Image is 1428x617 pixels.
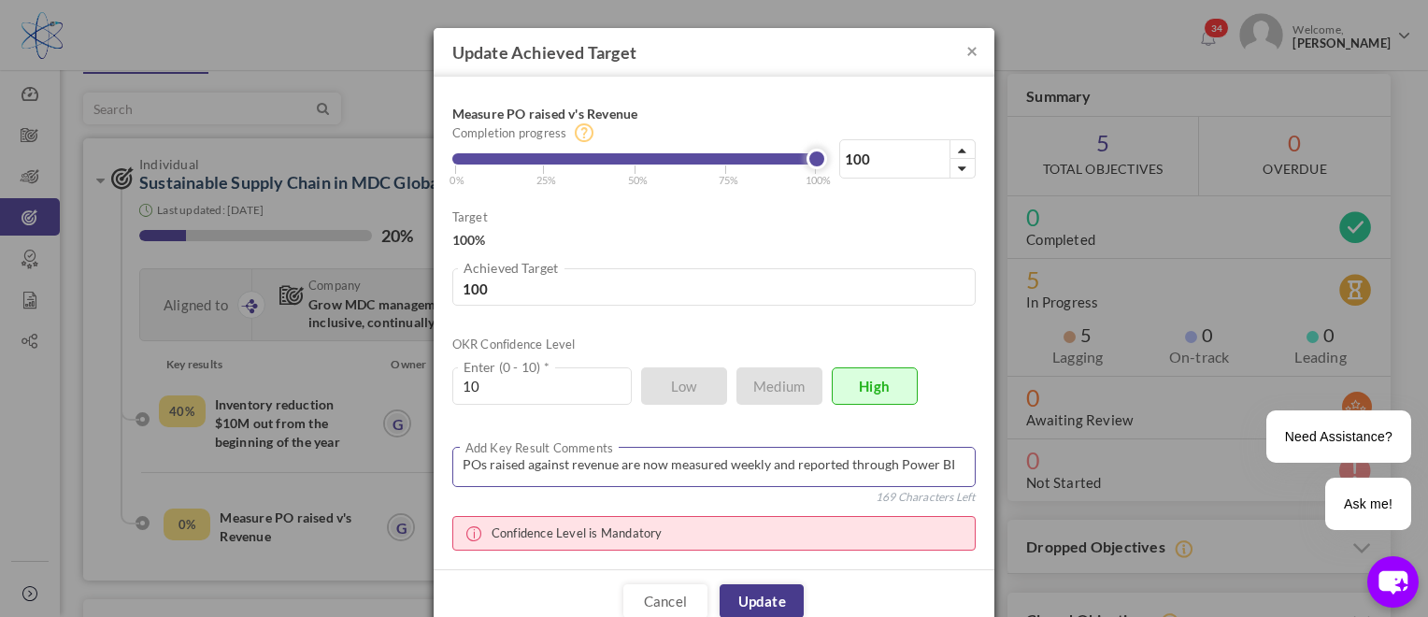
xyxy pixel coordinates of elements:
[452,335,576,353] label: OKR Confidence Level
[492,524,965,541] p: Confidence Level is Mandatory
[1367,556,1419,608] button: chat-button
[634,159,649,189] span: |
[434,28,994,77] h4: Update Achieved Target
[1266,410,1411,463] div: Need Assistance?
[450,174,464,186] small: 0%
[542,159,557,189] span: |
[454,159,464,189] span: |
[724,159,739,189] span: |
[806,174,832,186] small: 100%
[814,159,832,189] span: |
[452,153,817,165] div: Completed Percentage
[719,174,739,186] small: 75%
[452,232,486,248] span: 100%
[876,488,976,507] span: 169 Characters Left
[628,174,649,186] small: 50%
[452,208,488,226] label: Target
[452,105,818,123] h4: Measure PO raised v's Revenue
[1325,478,1411,530] div: Ask me!
[536,174,557,186] small: 25%
[460,438,620,457] label: Add Key Result Comments
[966,40,978,60] button: ×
